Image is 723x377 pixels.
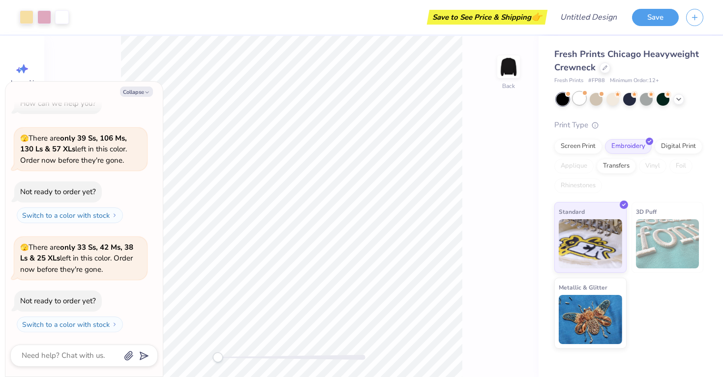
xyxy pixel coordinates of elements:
div: Save to See Price & Shipping [429,10,545,25]
strong: only 39 Ss, 106 Ms, 130 Ls & 57 XLs [20,133,127,154]
img: Back [499,57,518,77]
span: Fresh Prints Chicago Heavyweight Crewneck [554,48,699,73]
div: Vinyl [639,159,666,174]
img: Switch to a color with stock [112,212,118,218]
button: Switch to a color with stock [17,317,123,332]
span: There are left in this color. Order now before they're gone. [20,242,133,274]
span: Fresh Prints [554,77,583,85]
div: Transfers [597,159,636,174]
strong: only 33 Ss, 42 Ms, 38 Ls & 25 XLs [20,242,133,263]
button: Save [632,9,679,26]
span: 👉 [531,11,542,23]
div: Rhinestones [554,178,602,193]
img: 3D Puff [636,219,699,268]
div: How can we help you? [20,98,96,108]
img: Metallic & Glitter [559,295,622,344]
img: Standard [559,219,622,268]
div: Back [502,82,515,90]
span: # FP88 [588,77,605,85]
div: Accessibility label [213,352,223,362]
span: Image AI [11,79,34,87]
div: Applique [554,159,594,174]
span: 🫣 [20,134,29,143]
button: Switch to a color with stock [17,207,123,223]
span: Minimum Order: 12 + [610,77,659,85]
div: Screen Print [554,139,602,154]
div: Not ready to order yet? [20,187,96,197]
span: There are left in this color. Order now before they're gone. [20,133,127,165]
span: Standard [559,206,585,217]
div: Foil [669,159,693,174]
span: Metallic & Glitter [559,282,607,292]
div: Digital Print [655,139,702,154]
input: Untitled Design [552,7,625,27]
img: Switch to a color with stock [112,321,118,327]
div: Print Type [554,119,703,131]
div: Not ready to order yet? [20,296,96,306]
span: 🫣 [20,243,29,252]
span: 3D Puff [636,206,657,217]
div: Embroidery [605,139,652,154]
button: Collapse [120,87,153,97]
